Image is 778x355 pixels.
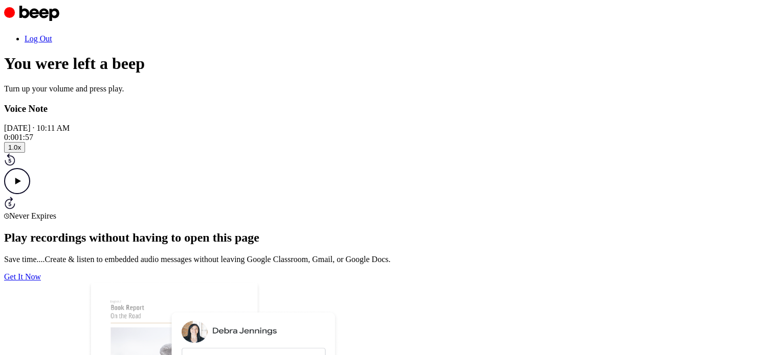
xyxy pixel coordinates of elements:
p: Save time....Create & listen to embedded audio messages without leaving Google Classroom, Gmail, ... [4,255,774,264]
span: 1:57 [18,133,33,141]
h3: Voice Note [4,103,774,114]
a: Beep [4,17,62,26]
a: Log Out [25,34,52,43]
h2: Play recordings without having to open this page [4,231,774,245]
h1: You were left a beep [4,54,774,73]
button: 1.0x [4,142,25,153]
span: [DATE] · 10:11 AM [4,124,70,132]
p: Turn up your volume and press play. [4,84,774,93]
div: Never Expires [4,211,774,221]
span: 0:00 [4,133,18,141]
a: Get It Now [4,272,41,281]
